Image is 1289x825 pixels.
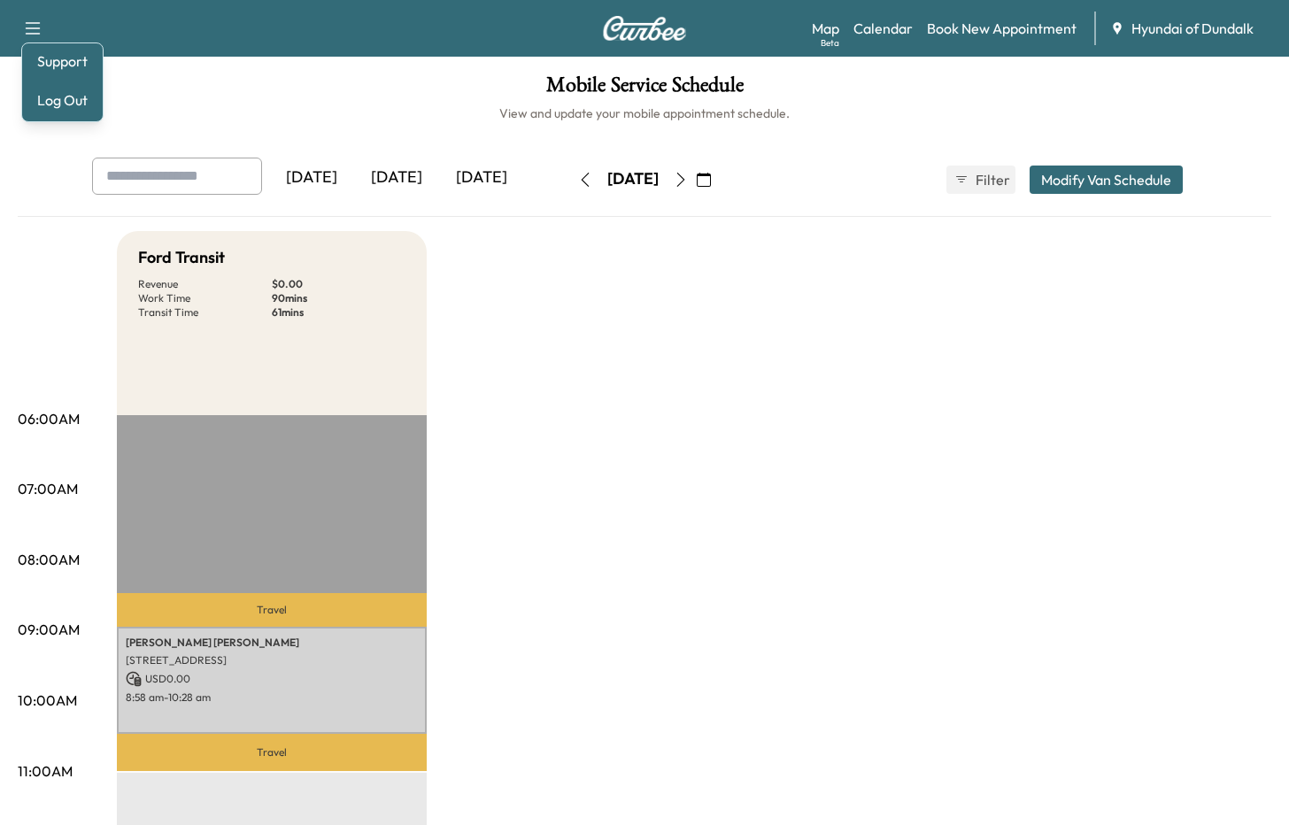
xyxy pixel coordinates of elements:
button: Log Out [29,86,96,114]
a: Calendar [853,18,913,39]
p: 06:00AM [18,408,80,429]
div: [DATE] [607,168,659,190]
button: Modify Van Schedule [1030,166,1183,194]
p: $ 0.00 [272,277,405,291]
p: 61 mins [272,305,405,320]
div: [DATE] [269,158,354,198]
p: 11:00AM [18,760,73,782]
p: 8:58 am - 10:28 am [126,690,418,705]
p: Transit Time [138,305,272,320]
a: MapBeta [812,18,839,39]
p: 08:00AM [18,549,80,570]
img: Curbee Logo [602,16,687,41]
p: Revenue [138,277,272,291]
h5: Ford Transit [138,245,225,270]
div: [DATE] [354,158,439,198]
p: Travel [117,734,427,771]
button: Filter [946,166,1015,194]
p: 07:00AM [18,478,78,499]
h1: Mobile Service Schedule [18,74,1271,104]
p: [PERSON_NAME] [PERSON_NAME] [126,636,418,650]
span: Filter [976,169,1007,190]
p: Work Time [138,291,272,305]
div: Beta [821,36,839,50]
p: 09:00AM [18,619,80,640]
span: Hyundai of Dundalk [1131,18,1254,39]
p: 10:00AM [18,690,77,711]
a: Support [29,50,96,72]
div: [DATE] [439,158,524,198]
p: Travel [117,593,427,627]
p: USD 0.00 [126,671,418,687]
p: 90 mins [272,291,405,305]
a: Book New Appointment [927,18,1077,39]
p: [STREET_ADDRESS] [126,653,418,667]
h6: View and update your mobile appointment schedule. [18,104,1271,122]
